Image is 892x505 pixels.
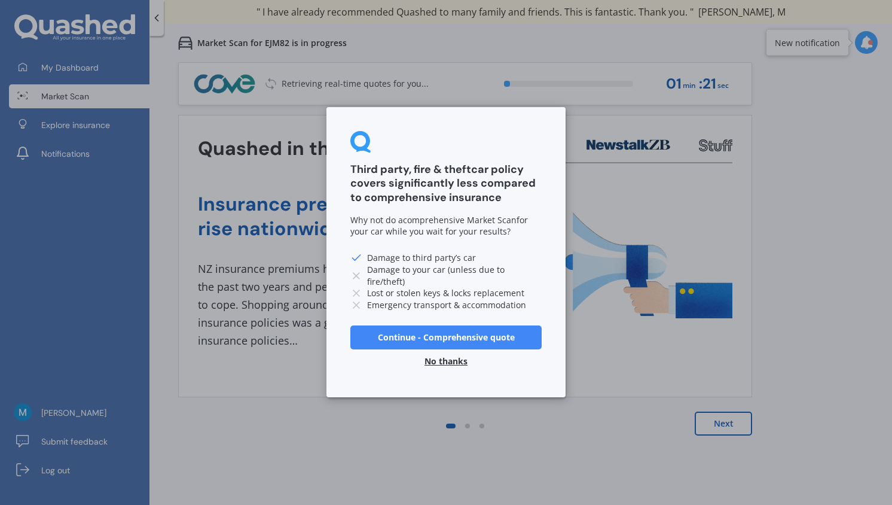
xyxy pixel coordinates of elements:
[350,163,542,205] h3: Third party, fire & theft car policy covers significantly less compared to comprehensive insurance
[403,214,517,226] span: comprehensive Market Scan
[350,264,542,287] li: Damage to your car (unless due to fire/theft)
[350,325,542,349] button: Continue - Comprehensive quote
[350,287,542,299] li: Lost or stolen keys & locks replacement
[350,299,542,311] li: Emergency transport & accommodation
[417,350,475,374] button: No thanks
[350,214,542,238] div: Why not do a for your car while you wait for your results?
[350,252,542,264] li: Damage to third party’s car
